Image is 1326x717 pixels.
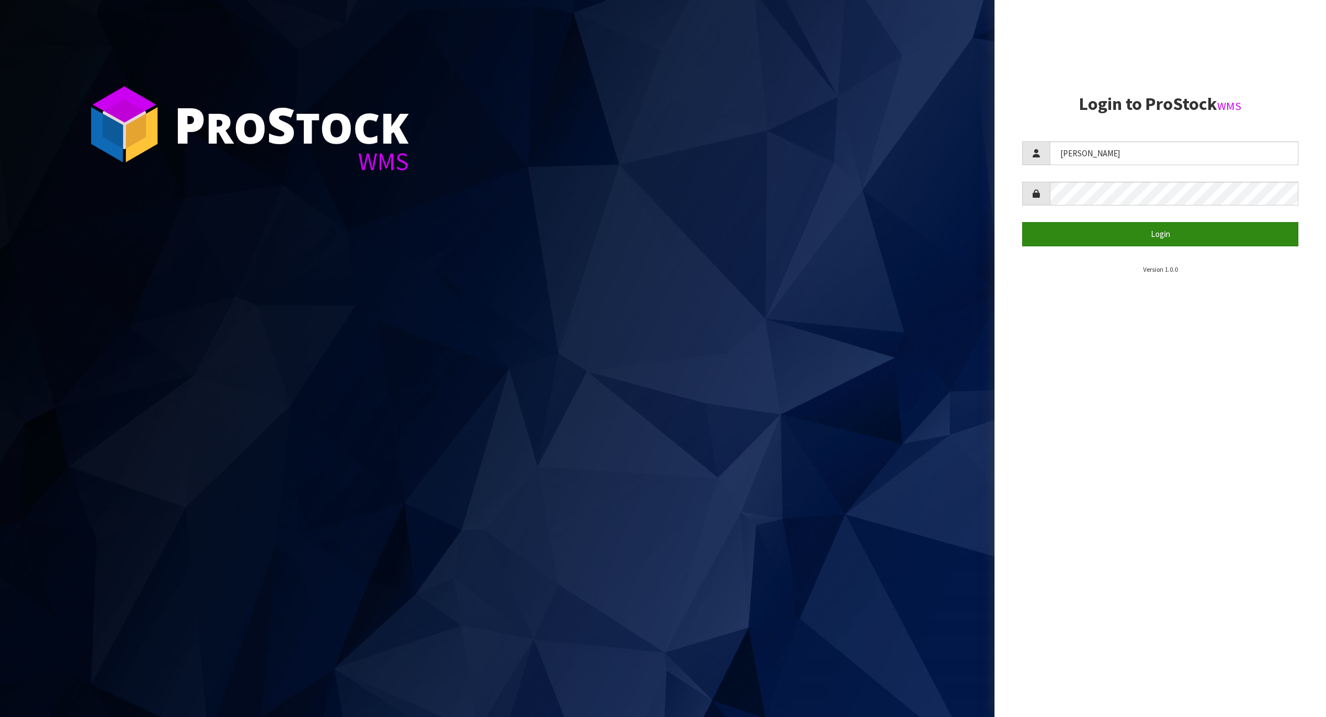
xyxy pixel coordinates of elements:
input: Username [1050,141,1298,165]
small: Version 1.0.0 [1143,265,1178,273]
span: P [174,91,206,158]
div: ro tock [174,99,409,149]
div: WMS [174,149,409,174]
span: S [267,91,296,158]
button: Login [1022,222,1298,246]
small: WMS [1217,99,1241,113]
h2: Login to ProStock [1022,94,1298,114]
img: ProStock Cube [83,83,166,166]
